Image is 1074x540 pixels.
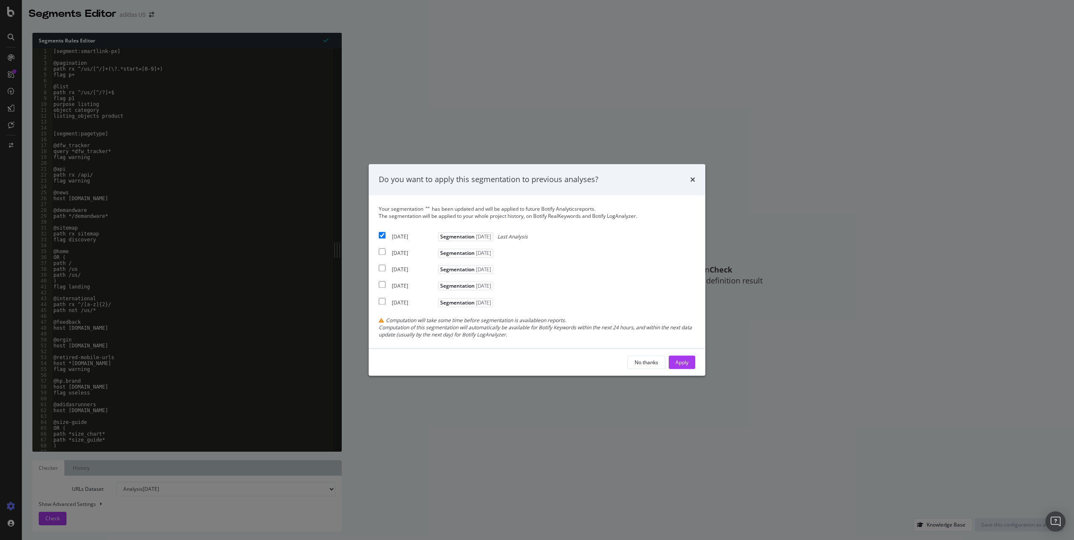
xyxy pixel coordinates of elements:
div: The segmentation will be applied to your whole project history, on Botify RealKeywords and Botify... [379,212,695,220]
button: Apply [669,356,695,369]
div: Apply [675,359,689,366]
span: Segmentation [438,232,493,241]
div: Computation of this segmentation will automatically be available for Botify Keywords within the n... [379,324,695,338]
span: [DATE] [475,250,491,257]
span: " " [425,205,430,212]
div: [DATE] [392,250,436,257]
span: [DATE] [475,266,491,273]
span: Computation will take some time before segmentation is available on reports. [386,317,566,324]
span: [DATE] [475,233,491,240]
div: Your segmentation has been updated and will be applied to future Botify Analytics reports. [379,205,695,220]
div: Open Intercom Messenger [1045,511,1066,532]
span: Last Analysis [497,233,528,240]
button: No thanks [627,356,665,369]
div: [DATE] [392,233,436,240]
div: [DATE] [392,299,436,306]
div: [DATE] [392,266,436,273]
span: Segmentation [438,298,493,307]
div: No thanks [635,359,658,366]
span: [DATE] [475,299,491,306]
span: Segmentation [438,249,493,258]
div: times [690,174,695,185]
div: Do you want to apply this segmentation to previous analyses? [379,174,598,185]
div: modal [369,164,705,376]
div: [DATE] [392,283,436,290]
span: [DATE] [475,283,491,290]
span: Segmentation [438,265,493,274]
span: Segmentation [438,282,493,291]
